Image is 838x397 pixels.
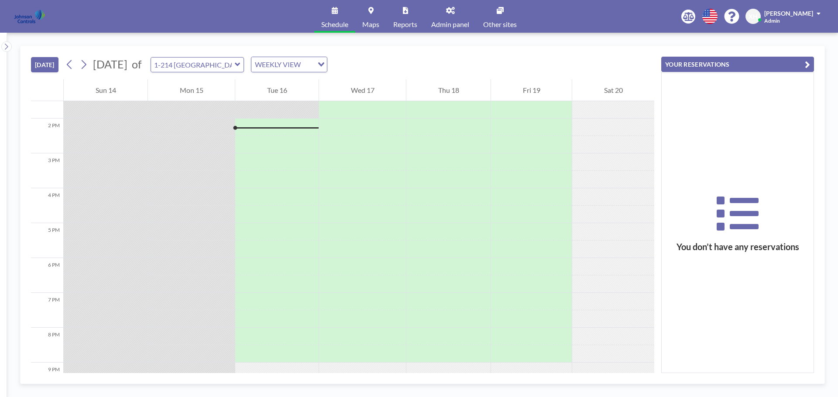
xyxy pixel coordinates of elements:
[362,21,379,28] span: Maps
[31,293,63,328] div: 7 PM
[253,59,302,70] span: WEEKLY VIEW
[491,79,572,101] div: Fri 19
[14,8,45,25] img: organization-logo
[31,258,63,293] div: 6 PM
[64,79,148,101] div: Sun 14
[31,223,63,258] div: 5 PM
[31,153,63,188] div: 3 PM
[406,79,491,101] div: Thu 18
[764,17,780,24] span: Admin
[483,21,517,28] span: Other sites
[31,188,63,223] div: 4 PM
[148,79,235,101] div: Mon 15
[251,57,327,72] div: Search for option
[151,58,235,72] input: 1-214 Boca Raton
[393,21,417,28] span: Reports
[31,328,63,363] div: 8 PM
[303,59,313,70] input: Search for option
[93,58,127,71] span: [DATE]
[31,57,58,72] button: [DATE]
[764,10,813,17] span: [PERSON_NAME]
[572,79,654,101] div: Sat 20
[431,21,469,28] span: Admin panel
[749,13,758,20] span: XH
[132,58,141,71] span: of
[31,119,63,153] div: 2 PM
[31,84,63,119] div: 1 PM
[319,79,406,101] div: Wed 17
[321,21,348,28] span: Schedule
[662,241,814,252] h3: You don’t have any reservations
[661,57,814,72] button: YOUR RESERVATIONS
[235,79,319,101] div: Tue 16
